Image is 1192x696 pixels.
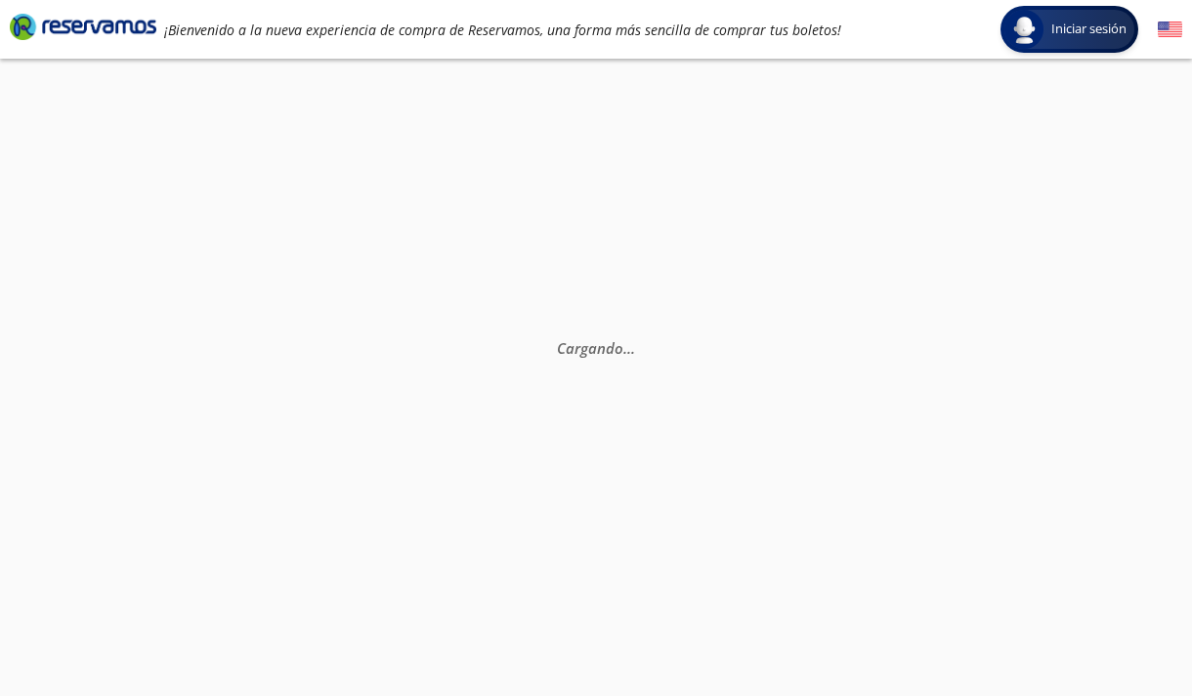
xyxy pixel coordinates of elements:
i: Brand Logo [10,12,156,41]
em: ¡Bienvenido a la nueva experiencia de compra de Reservamos, una forma más sencilla de comprar tus... [164,21,841,39]
span: Iniciar sesión [1043,20,1134,39]
button: English [1158,18,1182,42]
span: . [627,338,631,358]
span: . [631,338,635,358]
a: Brand Logo [10,12,156,47]
span: . [623,338,627,358]
em: Cargando [557,338,635,358]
